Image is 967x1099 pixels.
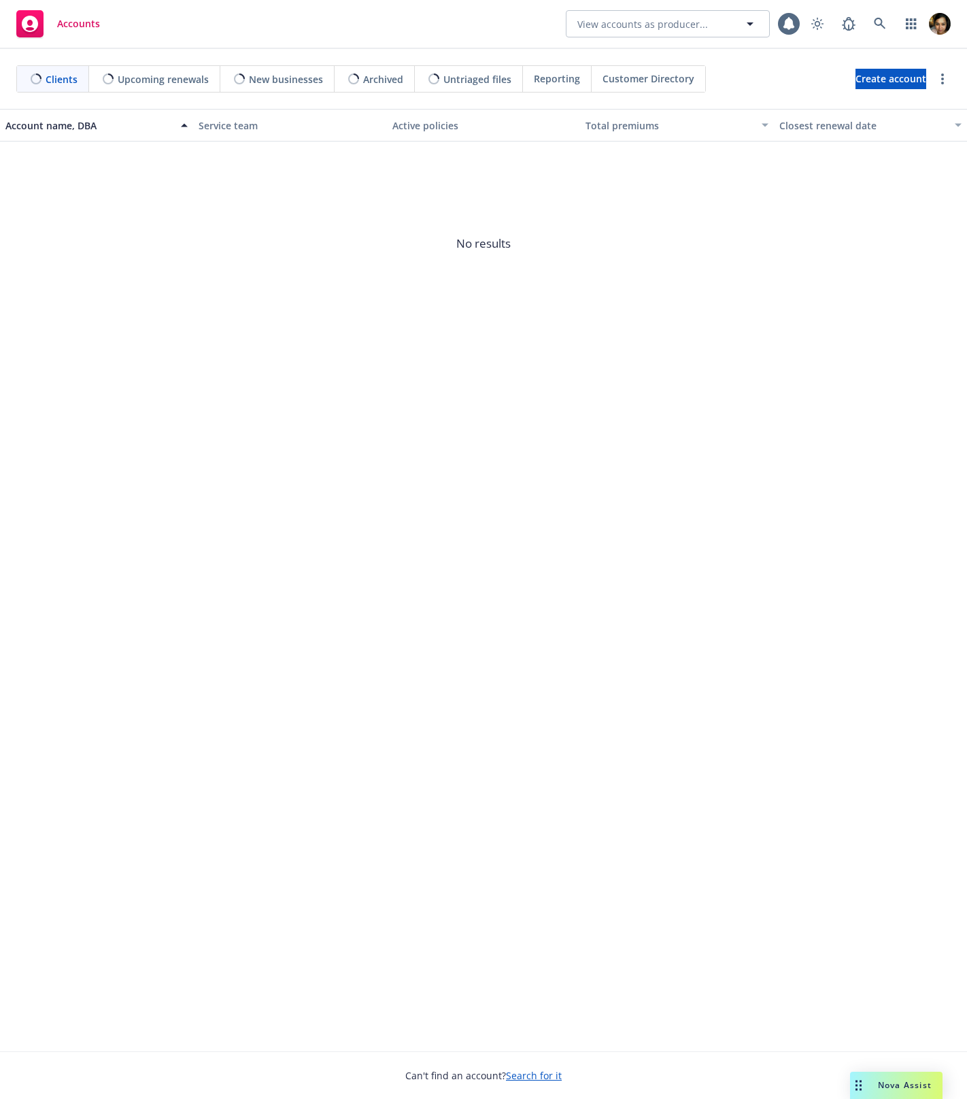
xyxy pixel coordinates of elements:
span: Reporting [534,71,580,86]
div: Service team [199,118,381,133]
a: more [934,71,951,87]
span: New businesses [249,72,323,86]
a: Switch app [898,10,925,37]
button: Closest renewal date [774,109,967,142]
div: Closest renewal date [779,118,947,133]
a: Report a Bug [835,10,862,37]
span: Create account [855,66,926,92]
span: Customer Directory [603,71,694,86]
button: Total premiums [580,109,773,142]
a: Create account [855,69,926,89]
a: Search [866,10,894,37]
span: Can't find an account? [405,1068,562,1083]
button: View accounts as producer... [566,10,770,37]
div: Active policies [392,118,575,133]
button: Nova Assist [850,1072,943,1099]
span: Clients [46,72,78,86]
button: Active policies [387,109,580,142]
div: Total premiums [586,118,753,133]
span: Nova Assist [878,1079,932,1091]
span: View accounts as producer... [577,17,708,31]
span: Archived [363,72,403,86]
span: Upcoming renewals [118,72,209,86]
span: Accounts [57,18,100,29]
a: Search for it [506,1069,562,1082]
a: Toggle theme [804,10,831,37]
button: Service team [193,109,386,142]
div: Account name, DBA [5,118,173,133]
div: Drag to move [850,1072,867,1099]
span: Untriaged files [443,72,511,86]
img: photo [929,13,951,35]
a: Accounts [11,5,105,43]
